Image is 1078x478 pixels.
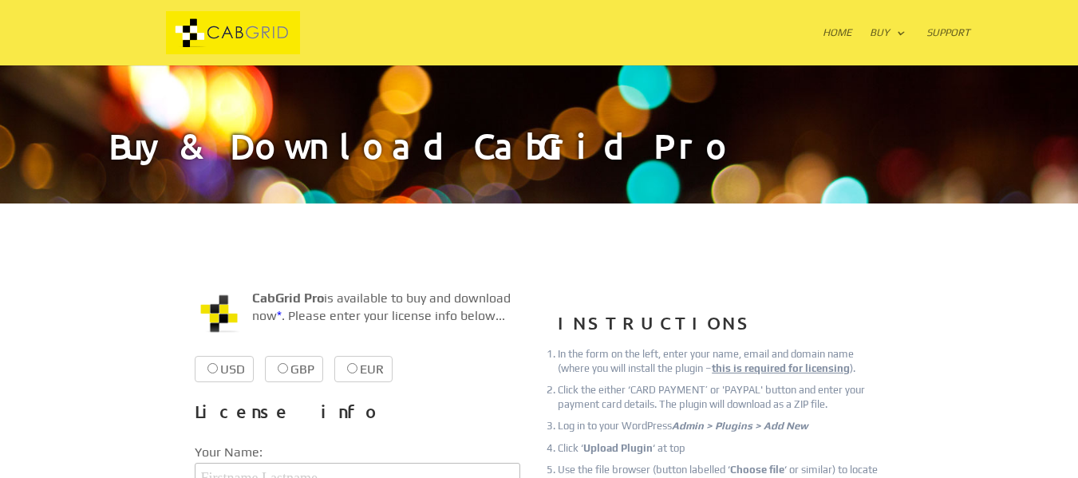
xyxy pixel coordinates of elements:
[265,356,323,382] label: GBP
[109,128,970,203] h1: Buy & Download CabGrid Pro
[334,356,393,382] label: EUR
[195,290,520,338] p: is available to buy and download now . Please enter your license info below...
[195,442,520,463] label: Your Name:
[558,441,883,456] li: Click ‘ ‘ at top
[347,363,357,373] input: EUR
[712,362,850,374] u: this is required for licensing
[195,290,243,338] img: CabGrid WordPress Plugin
[730,464,784,476] strong: Choose file
[278,363,288,373] input: GBP
[112,11,355,55] img: CabGrid
[672,420,808,432] em: Admin > Plugins > Add New
[195,356,254,382] label: USD
[558,347,883,376] li: In the form on the left, enter your name, email and domain name (where you will install the plugi...
[870,27,906,65] a: Buy
[252,290,324,306] strong: CabGrid Pro
[558,383,883,412] li: Click the either ‘CARD PAYMENT’ or 'PAYPAL' button and enter your payment card details. The plugi...
[207,363,218,373] input: USD
[558,307,883,347] h3: INSTRUCTIONS
[926,27,970,65] a: Support
[558,419,883,433] li: Log in to your WordPress
[195,396,520,436] h3: License info
[823,27,852,65] a: Home
[583,442,653,454] strong: Upload Plugin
